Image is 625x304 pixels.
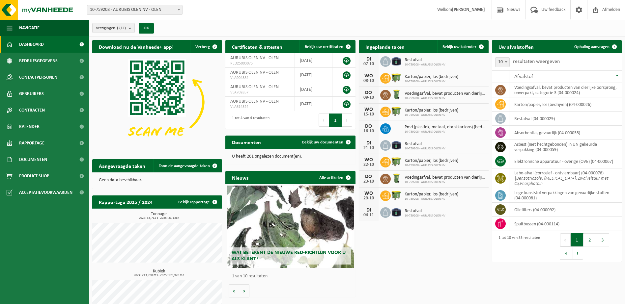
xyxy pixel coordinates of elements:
[232,274,352,279] p: 1 van 10 resultaten
[495,233,540,260] div: 1 tot 10 van 33 resultaten
[342,114,352,127] button: Next
[362,129,375,134] div: 16-10
[362,191,375,196] div: WO
[405,80,458,84] span: 10-759208 - AURUBIS OLEN NV
[452,7,485,12] strong: [PERSON_NAME]
[159,164,210,168] span: Toon de aangevraagde taken
[295,53,332,68] td: [DATE]
[596,233,609,246] button: 3
[225,171,255,184] h2: Nieuws
[509,112,622,126] td: restafval (04-000029)
[405,141,445,147] span: Restafval
[362,107,375,112] div: WO
[92,40,180,53] h2: Download nu de Vanheede+ app!
[583,233,596,246] button: 2
[362,62,375,66] div: 07-10
[362,140,375,146] div: DI
[573,246,583,260] button: Next
[295,68,332,82] td: [DATE]
[117,26,126,30] count: (2/2)
[496,58,509,67] span: 10
[509,217,622,231] td: spuitbussen (04-000114)
[362,179,375,184] div: 23-10
[92,53,222,151] img: Download de VHEPlus App
[19,36,44,53] span: Dashboard
[362,73,375,79] div: WO
[569,40,621,53] a: Ophaling aanvragen
[514,176,609,186] i: Benzotriazole, [MEDICAL_DATA], Zwalvelzuur met Cu,Phosphatbin
[513,59,560,64] label: resultaten weergeven
[359,40,411,53] h2: Ingeplande taken
[405,197,458,201] span: 10-759208 - AURUBIS OLEN NV
[230,104,290,110] span: VLA614324
[391,89,402,100] img: WB-0140-HPE-GN-50
[560,246,573,260] button: 4
[230,56,279,61] span: AURUBIS OLEN NV - OLEN
[405,130,485,134] span: 10-759208 - AURUBIS OLEN NV
[139,23,154,34] button: OK
[232,250,346,262] span: Wat betekent de nieuwe RED-richtlijn voor u als klant?
[509,140,622,154] td: asbest (niet hechtgebonden) in UN gekeurde verpakking (04-000059)
[391,190,402,201] img: WB-1100-HPE-GN-50
[229,284,239,297] button: Vorige
[19,168,49,184] span: Product Shop
[302,140,343,144] span: Bekijk uw documenten
[362,90,375,95] div: DO
[509,168,622,188] td: labo-afval (corrosief - ontvlambaar) (04-000078) |
[405,209,445,214] span: Restafval
[195,45,210,49] span: Verberg
[362,146,375,150] div: 21-10
[362,174,375,179] div: DO
[362,213,375,217] div: 04-11
[299,40,355,53] a: Bekijk uw certificaten
[92,23,135,33] button: Vestigingen(2/2)
[225,40,289,53] h2: Certificaten & attesten
[509,126,622,140] td: absorbentia, gevaarlijk (04-000055)
[362,95,375,100] div: 09-10
[19,20,40,36] span: Navigatie
[96,216,222,220] span: 2024: 33,712 t - 2025: 31,138 t
[362,79,375,83] div: 08-10
[154,159,221,172] a: Toon de aangevraagde taken
[391,206,402,217] img: CR-SU-1C-5000-000-02
[574,45,610,49] span: Ophaling aanvragen
[362,157,375,163] div: WO
[225,136,268,148] h2: Documenten
[405,108,458,113] span: Karton/papier, los (bedrijven)
[314,171,355,184] a: Alle artikelen
[19,102,45,118] span: Contracten
[442,45,476,49] span: Bekijk uw kalender
[405,125,485,130] span: Pmd (plastiek, metaal, drankkartons) (bedrijven)
[509,188,622,203] td: lege kunststof verpakkingen van gevaarlijke stoffen (04-000081)
[405,58,445,63] span: Restafval
[391,72,402,83] img: WB-1100-HPE-GN-50
[405,113,458,117] span: 10-759208 - AURUBIS OLEN NV
[571,233,583,246] button: 1
[391,55,402,66] img: CR-SU-1C-5000-000-02
[19,151,47,168] span: Documenten
[227,186,354,268] a: Wat betekent de nieuwe RED-richtlijn voor u als klant?
[305,45,343,49] span: Bekijk uw certificaten
[405,147,445,151] span: 10-759208 - AURUBIS OLEN NV
[19,184,72,201] span: Acceptatievoorwaarden
[362,163,375,167] div: 22-10
[19,69,57,86] span: Contactpersonen
[405,63,445,67] span: 10-759208 - AURUBIS OLEN NV
[509,154,622,168] td: elektronische apparatuur - overige (OVE) (04-000067)
[230,61,290,66] span: RED25003075
[230,90,290,95] span: VLA702857
[173,195,221,209] a: Bekijk rapportage
[391,106,402,117] img: WB-1100-HPE-GN-50
[391,156,402,167] img: WB-1100-HPE-GN-50
[405,96,485,100] span: 10-759208 - AURUBIS OLEN NV
[560,233,571,246] button: Previous
[362,208,375,213] div: DI
[405,192,458,197] span: Karton/papier, los (bedrijven)
[405,214,445,218] span: 10-759208 - AURUBIS OLEN NV
[96,212,222,220] h3: Tonnage
[437,40,488,53] a: Bekijk uw kalender
[87,5,182,14] span: 10-759208 - AURUBIS OLEN NV - OLEN
[329,114,342,127] button: 1
[297,136,355,149] a: Bekijk uw documenten
[19,86,44,102] span: Gebruikers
